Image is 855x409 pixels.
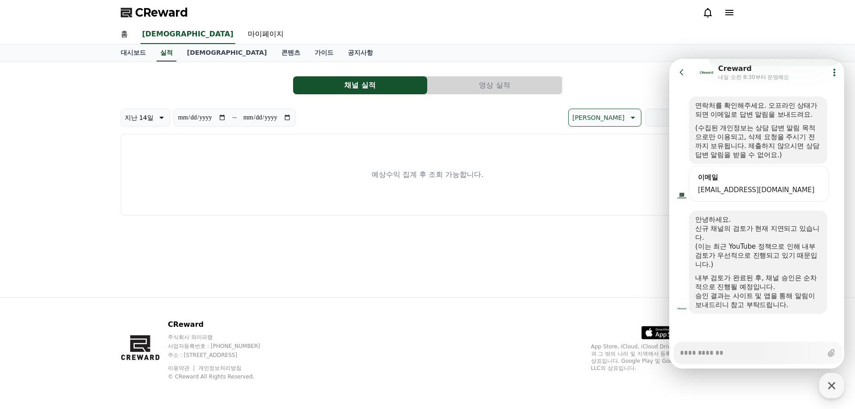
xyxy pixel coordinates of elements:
p: 주소 : [STREET_ADDRESS] [168,352,277,359]
a: 공지사항 [341,44,380,62]
p: ~ [232,112,237,123]
p: App Store, iCloud, iCloud Drive 및 iTunes Store는 미국과 그 밖의 나라 및 지역에서 등록된 Apple Inc.의 서비스 상표입니다. Goo... [591,343,735,372]
button: 지난 14일 [121,109,170,127]
button: 영상 실적 [428,76,562,94]
p: © CReward All Rights Reserved. [168,373,277,380]
a: 대시보드 [114,44,153,62]
a: CReward [121,5,188,20]
a: 채널 실적 [293,76,428,94]
a: 가이드 [307,44,341,62]
button: [PERSON_NAME] [568,109,641,127]
a: [DEMOGRAPHIC_DATA] [140,25,235,44]
a: 개인정보처리방침 [198,365,241,371]
span: CReward [135,5,188,20]
iframe: Channel chat [669,59,844,369]
p: CReward [168,319,277,330]
a: 실적 [157,44,176,62]
a: 영상 실적 [428,76,562,94]
p: 주식회사 와이피랩 [168,334,277,341]
p: 사업자등록번호 : [PHONE_NUMBER] [168,343,277,350]
a: 홈 [114,25,135,44]
p: 예상수익 집계 후 조회 가능합니다. [372,169,483,180]
a: [DEMOGRAPHIC_DATA] [180,44,274,62]
button: 채널 실적 [293,76,427,94]
a: 이용약관 [168,365,196,371]
a: 콘텐츠 [274,44,307,62]
p: [PERSON_NAME] [572,111,624,124]
p: 지난 14일 [125,111,153,124]
a: 마이페이지 [241,25,291,44]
